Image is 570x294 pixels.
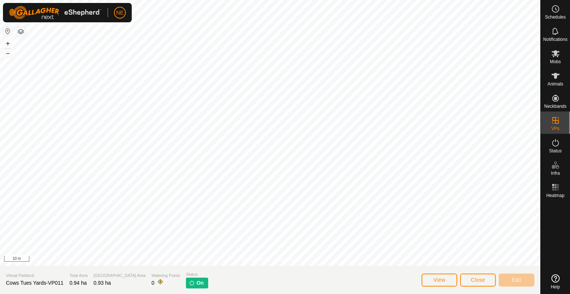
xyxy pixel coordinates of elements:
span: Infra [551,171,560,175]
span: 0.94 ha [69,280,87,286]
button: Map Layers [16,27,25,36]
button: – [3,49,12,58]
a: Help [541,271,570,292]
span: Heatmap [546,193,564,198]
button: View [422,274,457,287]
span: Neckbands [544,104,566,109]
span: On [196,279,203,287]
span: [GEOGRAPHIC_DATA] Area [94,272,145,279]
span: Animals [547,82,563,86]
img: Gallagher Logo [9,6,102,19]
button: Reset Map [3,27,12,36]
span: Status [549,149,561,153]
button: + [3,39,12,48]
span: Help [551,285,560,289]
span: Close [471,277,485,283]
button: Close [460,274,496,287]
span: Virtual Paddock [6,272,63,279]
span: Cows Tues Yards-VP011 [6,280,63,286]
span: View [433,277,445,283]
span: Schedules [545,15,566,19]
span: Status [186,271,208,278]
span: VPs [551,126,559,131]
span: Watering Points [151,272,180,279]
span: Total Area [69,272,88,279]
button: Edit [499,274,534,287]
a: Contact Us [278,256,299,263]
span: 0 [151,280,154,286]
span: Edit [512,277,521,283]
span: Mobs [550,59,561,64]
a: Privacy Policy [241,256,269,263]
span: 0.93 ha [94,280,111,286]
img: turn-on [189,280,195,286]
span: Notifications [543,37,567,42]
span: NE [116,9,123,17]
